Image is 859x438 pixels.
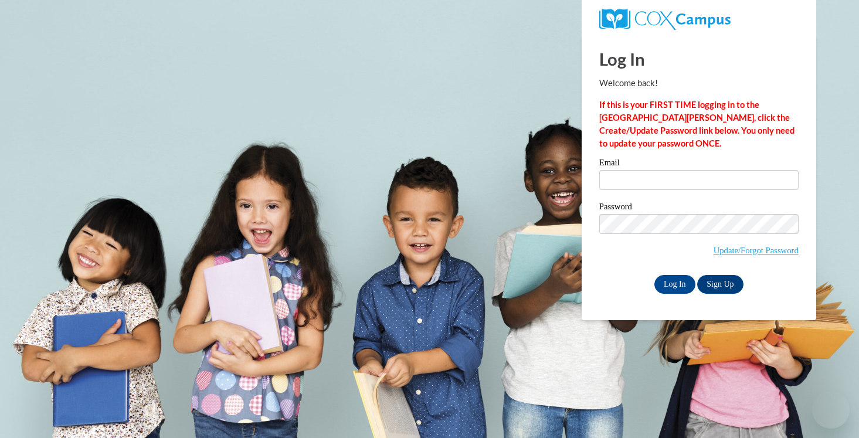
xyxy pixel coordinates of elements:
iframe: Button to launch messaging window [812,391,850,429]
img: COX Campus [599,9,731,30]
strong: If this is your FIRST TIME logging in to the [GEOGRAPHIC_DATA][PERSON_NAME], click the Create/Upd... [599,100,795,148]
label: Email [599,158,799,170]
label: Password [599,202,799,214]
a: COX Campus [599,9,799,30]
input: Log In [654,275,695,294]
a: Update/Forgot Password [714,246,799,255]
p: Welcome back! [599,77,799,90]
h1: Log In [599,47,799,71]
a: Sign Up [697,275,743,294]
